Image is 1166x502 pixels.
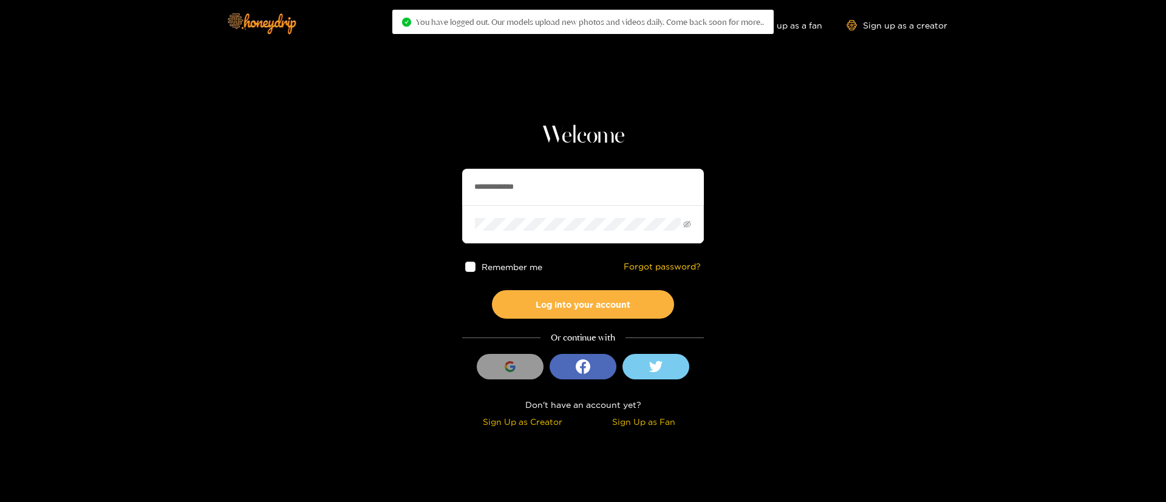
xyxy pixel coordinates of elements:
span: You have logged out. Our models upload new photos and videos daily. Come back soon for more.. [416,17,764,27]
span: eye-invisible [683,220,691,228]
h1: Welcome [462,121,704,151]
a: Forgot password? [624,262,701,272]
div: Don't have an account yet? [462,398,704,412]
span: check-circle [402,18,411,27]
button: Log into your account [492,290,674,319]
div: Sign Up as Fan [586,415,701,429]
a: Sign up as a creator [847,20,947,30]
a: Sign up as a fan [739,20,822,30]
span: Remember me [482,262,542,271]
div: Or continue with [462,331,704,345]
div: Sign Up as Creator [465,415,580,429]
